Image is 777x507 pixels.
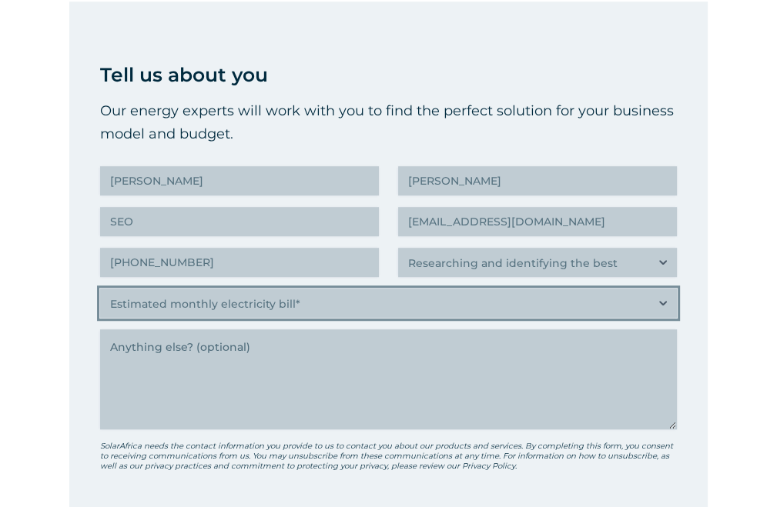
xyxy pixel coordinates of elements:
[100,166,379,195] input: First Name*
[100,441,677,471] p: SolarAfrica needs the contact information you provide to us to contact you about our products and...
[100,59,677,90] p: Tell us about you
[100,99,677,145] p: Our energy experts will work with you to find the perfect solution for your business model and bu...
[100,248,379,277] input: Phone Number*
[398,207,677,236] input: Business Email*
[398,166,677,195] input: Surname*
[100,207,379,236] input: Business Name*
